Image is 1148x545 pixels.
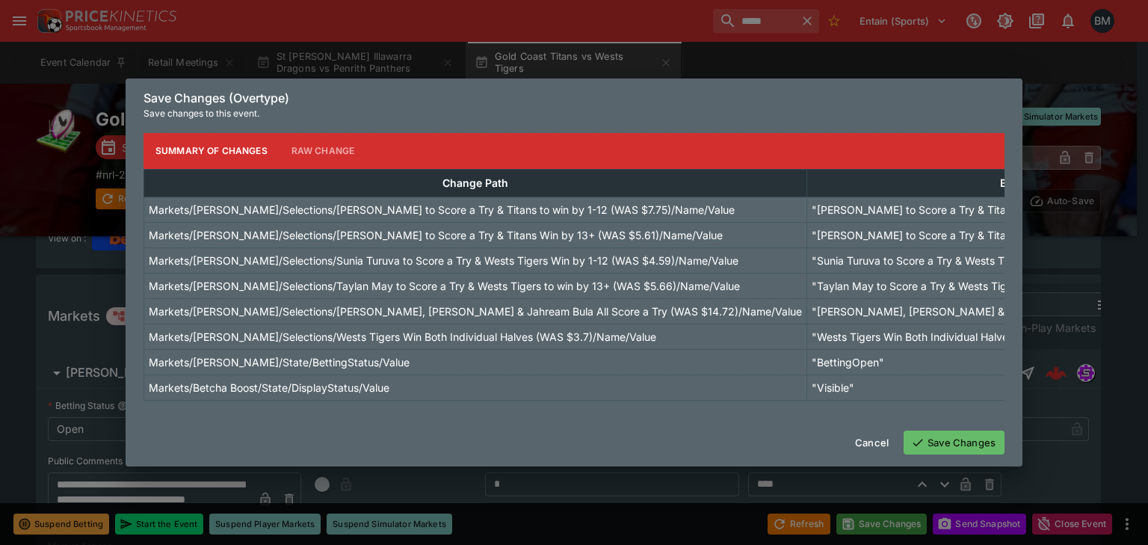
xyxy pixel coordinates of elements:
button: Save Changes [904,431,1004,455]
p: Markets/[PERSON_NAME]/Selections/Wests Tigers Win Both Individual Halves (WAS $3.7)/Name/Value [149,329,656,345]
p: Markets/[PERSON_NAME]/Selections/[PERSON_NAME] to Score a Try & Titans Win by 13+ (WAS $5.61)/Nam... [149,227,723,243]
p: Markets/[PERSON_NAME]/Selections/[PERSON_NAME] to Score a Try & Titans to win by 1-12 (WAS $7.75)... [149,202,735,218]
button: Raw Change [280,133,367,169]
th: Change Path [144,169,807,197]
p: Save changes to this event. [143,106,1004,121]
h6: Save Changes (Overtype) [143,90,1004,106]
p: Markets/Betcha Boost/State/DisplayStatus/Value [149,380,389,395]
p: Markets/[PERSON_NAME]/Selections/Sunia Turuva to Score a Try & Wests Tigers Win by 1-12 (WAS $4.5... [149,253,738,268]
button: Summary of Changes [143,133,280,169]
p: Markets/[PERSON_NAME]/State/BettingStatus/Value [149,354,410,370]
p: Markets/[PERSON_NAME]/Selections/Taylan May to Score a Try & Wests Tigers to win by 13+ (WAS $5.6... [149,278,740,294]
p: Markets/[PERSON_NAME]/Selections/[PERSON_NAME], [PERSON_NAME] & Jahream Bula All Score a Try (WAS... [149,304,802,319]
button: Cancel [846,431,898,455]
